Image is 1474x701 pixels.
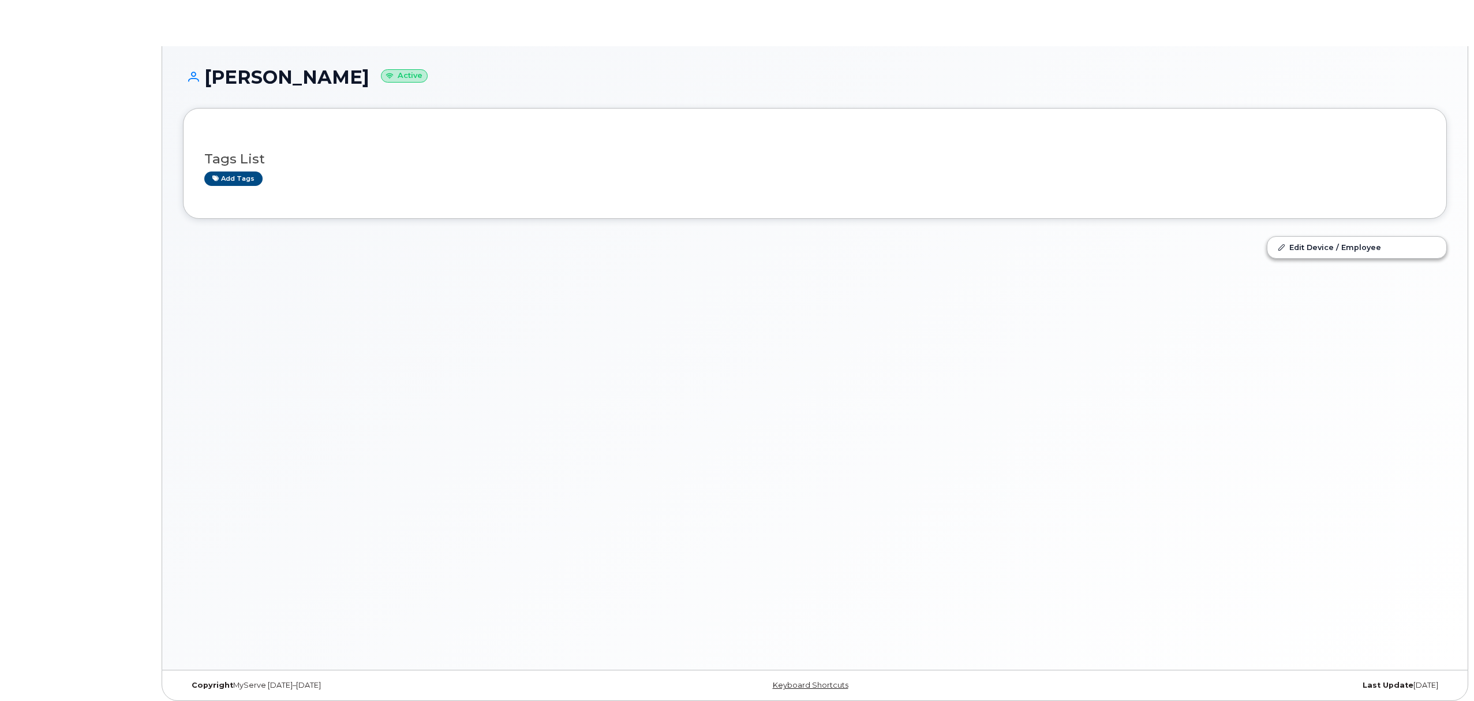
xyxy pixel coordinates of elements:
h1: [PERSON_NAME] [183,67,1447,87]
div: [DATE] [1026,681,1447,690]
h3: Tags List [204,152,1426,166]
strong: Last Update [1363,681,1413,689]
a: Edit Device / Employee [1267,237,1446,258]
a: Add tags [204,171,263,186]
div: MyServe [DATE]–[DATE] [183,681,604,690]
small: Active [381,69,428,83]
strong: Copyright [192,681,233,689]
a: Keyboard Shortcuts [773,681,848,689]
